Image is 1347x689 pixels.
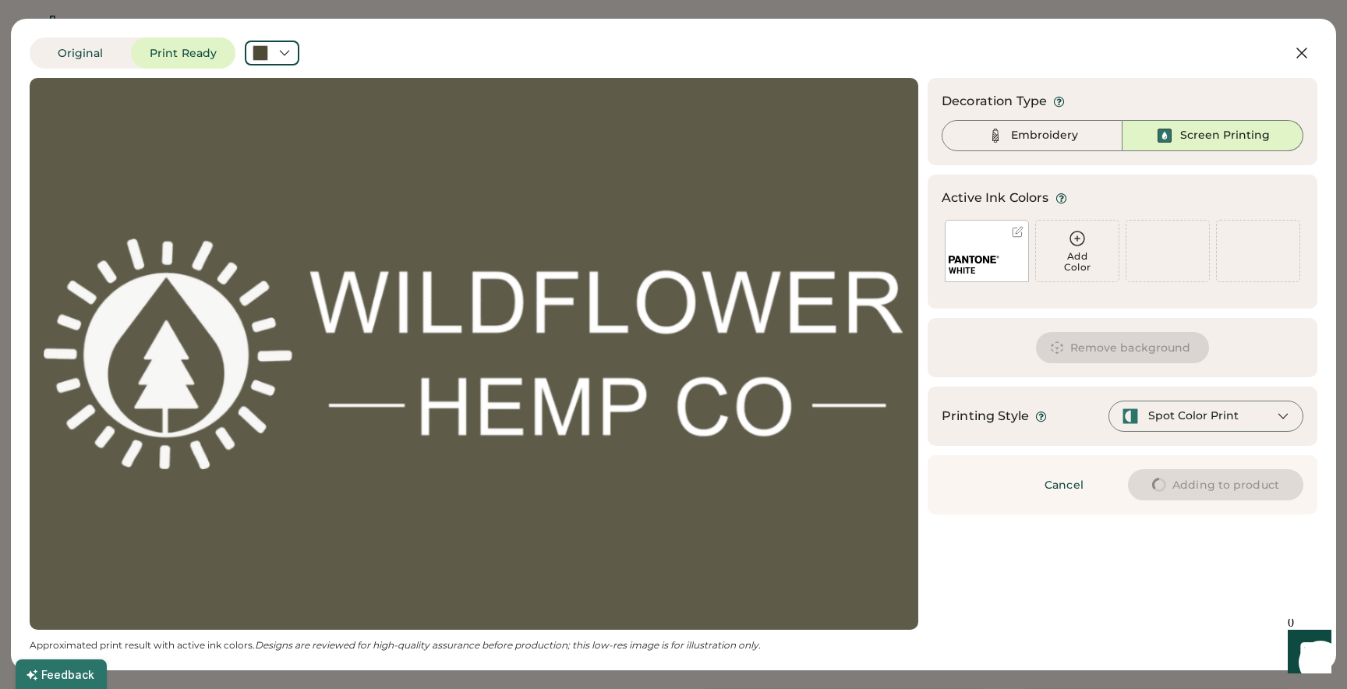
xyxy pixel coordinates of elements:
[1011,128,1078,143] div: Embroidery
[942,407,1029,426] div: Printing Style
[1155,126,1174,145] img: Ink%20-%20Selected.svg
[942,189,1049,207] div: Active Ink Colors
[1180,128,1270,143] div: Screen Printing
[986,126,1005,145] img: Thread%20-%20Unselected.svg
[949,256,999,263] img: 1024px-Pantone_logo.svg.png
[30,639,918,652] div: Approximated print result with active ink colors.
[949,265,1025,277] div: WHITE
[1036,251,1119,273] div: Add Color
[131,37,235,69] button: Print Ready
[30,37,131,69] button: Original
[1122,408,1139,425] img: spot-color-green.svg
[1273,619,1340,686] iframe: Front Chat
[1148,408,1239,424] div: Spot Color Print
[255,639,761,651] em: Designs are reviewed for high-quality assurance before production; this low-res image is for illu...
[1128,469,1303,500] button: Adding to product
[1036,332,1210,363] button: Remove background
[942,92,1047,111] div: Decoration Type
[1009,469,1119,500] button: Cancel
